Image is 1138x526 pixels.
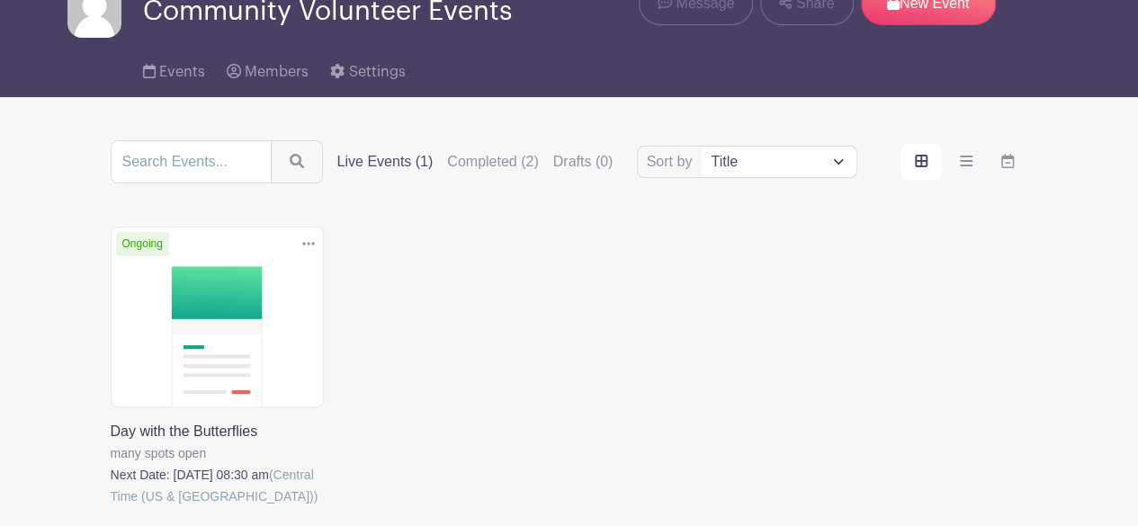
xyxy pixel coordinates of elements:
[553,151,614,173] label: Drafts (0)
[227,40,309,97] a: Members
[337,151,628,173] div: filters
[647,151,698,173] label: Sort by
[159,65,205,79] span: Events
[447,151,538,173] label: Completed (2)
[143,40,205,97] a: Events
[111,140,272,183] input: Search Events...
[330,40,405,97] a: Settings
[337,151,434,173] label: Live Events (1)
[245,65,309,79] span: Members
[901,144,1028,180] div: order and view
[349,65,406,79] span: Settings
